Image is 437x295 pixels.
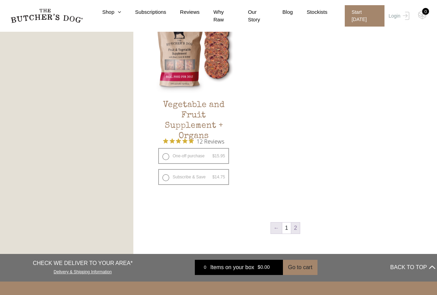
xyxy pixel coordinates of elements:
a: Blog [269,8,293,16]
label: One-off purchase [158,148,229,164]
bdi: 14.75 [212,175,225,179]
a: Subscriptions [121,8,166,16]
a: Shop [88,8,121,16]
div: 0 [200,264,210,271]
button: Go to cart [283,260,317,275]
span: $ [212,154,215,158]
a: Stockists [293,8,327,16]
button: Rated 4.8 out of 5 stars from 12 reviews. Jump to reviews. [163,136,224,146]
span: $ [258,264,260,270]
a: Reviews [166,8,200,16]
bdi: 15.95 [212,154,225,158]
a: 0 Items on your box $0.00 [195,260,283,275]
a: ← [271,223,282,234]
bdi: 0.00 [258,264,270,270]
a: Our Story [234,8,269,24]
a: Delivery & Shipping Information [54,268,112,274]
span: Items on your box [210,263,254,272]
a: Start [DATE] [338,5,387,27]
a: Page 1 [282,223,291,234]
p: CHECK WE DELIVER TO YOUR AREA* [33,259,133,267]
a: Login [387,5,409,27]
img: TBD_Cart-Empty.png [418,10,427,19]
button: BACK TO TOP [390,259,435,276]
a: Why Raw [200,8,234,24]
a: Vegetable and Fruit Supplement + OrgansVegetable and Fruit Supplement + Organs [153,13,235,132]
h2: Vegetable and Fruit Supplement + Organs [153,100,235,132]
span: Page 2 [291,223,300,234]
span: Start [DATE] [345,5,384,27]
span: $ [212,175,215,179]
span: 12 Reviews [197,136,224,146]
img: Vegetable and Fruit Supplement + Organs [153,13,235,95]
div: 0 [422,8,429,15]
label: Subscribe & Save [158,169,229,185]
